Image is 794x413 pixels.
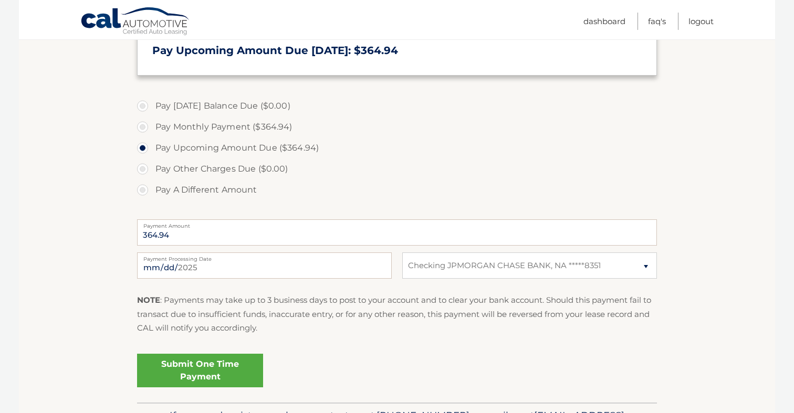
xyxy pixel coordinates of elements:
[137,117,657,137] label: Pay Monthly Payment ($364.94)
[137,179,657,200] label: Pay A Different Amount
[137,354,263,387] a: Submit One Time Payment
[688,13,714,30] a: Logout
[137,252,392,261] label: Payment Processing Date
[137,252,392,279] input: Payment Date
[137,295,160,305] strong: NOTE
[137,219,657,228] label: Payment Amount
[80,7,191,37] a: Cal Automotive
[137,219,657,246] input: Payment Amount
[137,96,657,117] label: Pay [DATE] Balance Due ($0.00)
[137,293,657,335] p: : Payments may take up to 3 business days to post to your account and to clear your bank account....
[152,44,642,57] h3: Pay Upcoming Amount Due [DATE]: $364.94
[137,137,657,158] label: Pay Upcoming Amount Due ($364.94)
[583,13,625,30] a: Dashboard
[648,13,666,30] a: FAQ's
[137,158,657,179] label: Pay Other Charges Due ($0.00)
